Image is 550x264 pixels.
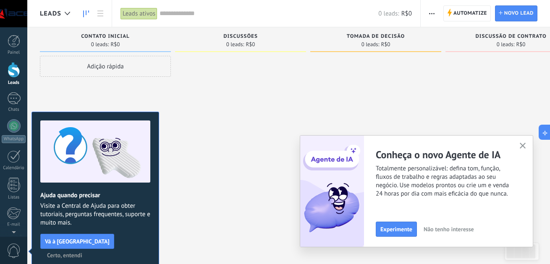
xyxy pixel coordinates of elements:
span: R$0 [516,42,525,47]
img: ai_agent_activation_popup_PT.png [300,136,364,247]
button: Experimente [376,222,417,237]
span: Visite a Central de Ajuda para obter tutoriais, perguntas frequentes, suporte e muito mais. [40,202,150,227]
span: Vá à [GEOGRAPHIC_DATA] [45,238,110,244]
span: Automatize [453,6,487,21]
span: Totalmente personalizável: defina tom, função, fluxos de trabalho e regras adaptadas ao seu negóc... [376,165,533,198]
button: Não tenho interesse [420,223,478,235]
div: Leads ativos [120,8,157,20]
div: Calendário [2,165,26,171]
a: Lista [93,5,107,22]
span: R$0 [246,42,255,47]
div: Chats [2,107,26,112]
a: Leads [79,5,93,22]
h2: Ajuda quando precisar [40,191,150,199]
div: Listas [2,195,26,200]
div: WhatsApp [2,135,26,143]
div: Leads [2,80,26,86]
span: 0 leads: [226,42,244,47]
span: R$0 [381,42,390,47]
span: 0 leads: [91,42,109,47]
h2: Conheça o novo Agente de IA [376,148,533,161]
button: Certo, entendi [43,249,86,261]
div: Painel [2,50,26,55]
span: 0 leads: [378,10,399,18]
span: Certo, entendi [47,252,82,258]
span: Tomada de decisão [347,34,405,39]
button: Vá à [GEOGRAPHIC_DATA] [40,234,114,249]
div: E-mail [2,222,26,227]
span: Contato inicial [81,34,129,39]
div: Discussões [179,34,302,41]
span: R$0 [110,42,120,47]
span: Novo lead [504,6,534,21]
a: Novo lead [495,5,537,21]
span: R$0 [401,10,412,18]
span: Discussão de contrato [475,34,546,39]
span: 0 leads: [497,42,515,47]
span: Não tenho interesse [424,226,474,232]
span: Leads [40,10,61,18]
button: Mais [426,5,438,21]
a: Automatize [443,5,491,21]
div: Contato inicial [44,34,167,41]
div: Adição rápida [40,56,171,77]
span: Experimente [380,226,412,232]
span: Discussões [223,34,258,39]
div: Tomada de decisão [314,34,437,41]
span: 0 leads: [361,42,380,47]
